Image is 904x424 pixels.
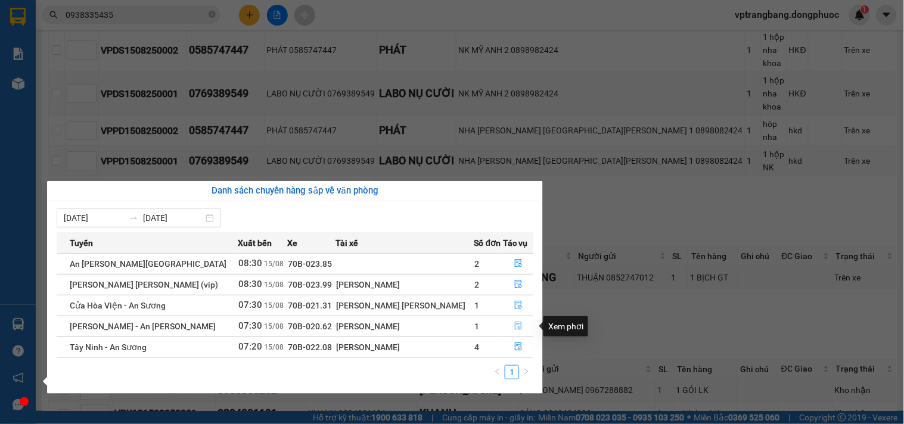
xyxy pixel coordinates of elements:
span: 2 [475,280,480,289]
span: 15/08 [264,260,284,268]
button: right [519,365,533,379]
li: Next Page [519,365,533,379]
span: 2 [475,259,480,269]
span: file-done [514,301,523,310]
span: 15/08 [264,280,284,289]
span: 70B-023.99 [288,280,332,289]
span: left [494,368,501,375]
div: [PERSON_NAME] [336,278,474,291]
span: [PERSON_NAME] [PERSON_NAME] (vip) [70,280,218,289]
span: 07:30 [238,300,262,310]
span: Tác vụ [503,236,527,250]
button: left [490,365,505,379]
span: Tuyến [70,236,93,250]
li: 1 [505,365,519,379]
span: 15/08 [264,343,284,351]
span: 1 [475,322,480,331]
span: 15/08 [264,322,284,331]
button: file-done [504,338,533,357]
span: 1 [475,301,480,310]
span: Cửa Hòa Viện - An Sương [70,301,166,310]
span: file-done [514,259,523,269]
span: 70B-021.31 [288,301,332,310]
div: Xem phơi [543,316,588,336]
div: [PERSON_NAME] [336,320,474,333]
span: Số đơn [474,236,501,250]
span: 4 [475,342,480,352]
input: Đến ngày [143,211,203,225]
span: Xe [287,236,297,250]
span: 08:30 [238,258,262,269]
a: 1 [505,366,518,379]
span: Tài xế [335,236,358,250]
span: 08:30 [238,279,262,289]
span: right [523,368,530,375]
button: file-done [504,296,533,315]
span: Tây Ninh - An Sương [70,342,147,352]
span: 15/08 [264,301,284,310]
div: [PERSON_NAME] [PERSON_NAME] [336,299,474,312]
button: file-done [504,317,533,336]
span: 07:30 [238,320,262,331]
span: 70B-022.08 [288,342,332,352]
span: [PERSON_NAME] - An [PERSON_NAME] [70,322,216,331]
button: file-done [504,275,533,294]
span: file-done [514,322,523,331]
input: Từ ngày [64,211,124,225]
span: 70B-020.62 [288,322,332,331]
span: file-done [514,342,523,352]
li: Previous Page [490,365,505,379]
span: An [PERSON_NAME][GEOGRAPHIC_DATA] [70,259,226,269]
div: [PERSON_NAME] [336,341,474,354]
span: swap-right [129,213,138,223]
span: file-done [514,280,523,289]
span: to [129,213,138,223]
button: file-done [504,254,533,273]
span: 70B-023.85 [288,259,332,269]
span: Xuất bến [238,236,272,250]
div: Danh sách chuyến hàng sắp về văn phòng [57,184,533,198]
span: 07:20 [238,341,262,352]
